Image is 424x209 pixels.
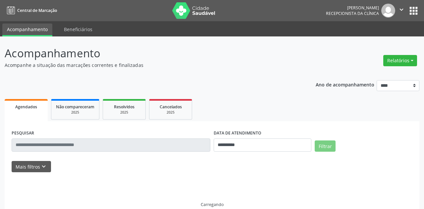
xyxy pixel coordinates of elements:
p: Ano de acompanhamento [316,80,374,88]
a: Beneficiários [59,24,97,35]
button:  [395,4,408,18]
div: [PERSON_NAME] [326,5,379,11]
i: keyboard_arrow_down [40,163,47,170]
div: 2025 [108,110,141,115]
div: 2025 [154,110,187,115]
a: Acompanhamento [2,24,52,36]
button: Relatórios [383,55,417,66]
div: 2025 [56,110,94,115]
label: PESQUISAR [12,128,34,138]
span: Central de Marcação [17,8,57,13]
div: Carregando [201,202,224,207]
button: Filtrar [315,140,336,152]
span: Não compareceram [56,104,94,110]
a: Central de Marcação [5,5,57,16]
p: Acompanhe a situação das marcações correntes e finalizadas [5,62,295,69]
span: Resolvidos [114,104,134,110]
span: Cancelados [160,104,182,110]
i:  [398,6,405,13]
p: Acompanhamento [5,45,295,62]
span: Recepcionista da clínica [326,11,379,16]
span: Agendados [15,104,37,110]
label: DATA DE ATENDIMENTO [214,128,261,138]
img: img [381,4,395,18]
button: Mais filtroskeyboard_arrow_down [12,161,51,173]
button: apps [408,5,419,17]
